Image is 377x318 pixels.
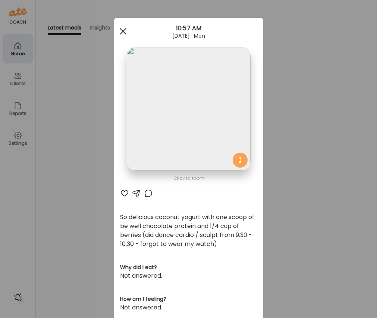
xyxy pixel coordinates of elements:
[114,24,263,33] div: 10:57 AM
[127,47,250,171] img: images%2F3uhfZ2PFGJZYrMrxNNuwAN7HSJX2%2FwUJswjMdsUVtPY1wvs42%2FxqgyHMnjU7l1kSzZb3A5_1080
[120,213,257,249] div: So delicious coconut yogurt with one scoop of be well chocolate protein and 1/4 cup of berries (d...
[120,271,257,280] div: Not answered.
[120,264,257,271] h3: Why did I eat?
[120,174,257,183] div: Click to zoom
[120,303,257,312] div: Not answered.
[120,295,257,303] h3: How am I feeling?
[114,33,263,39] div: [DATE] · Mon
